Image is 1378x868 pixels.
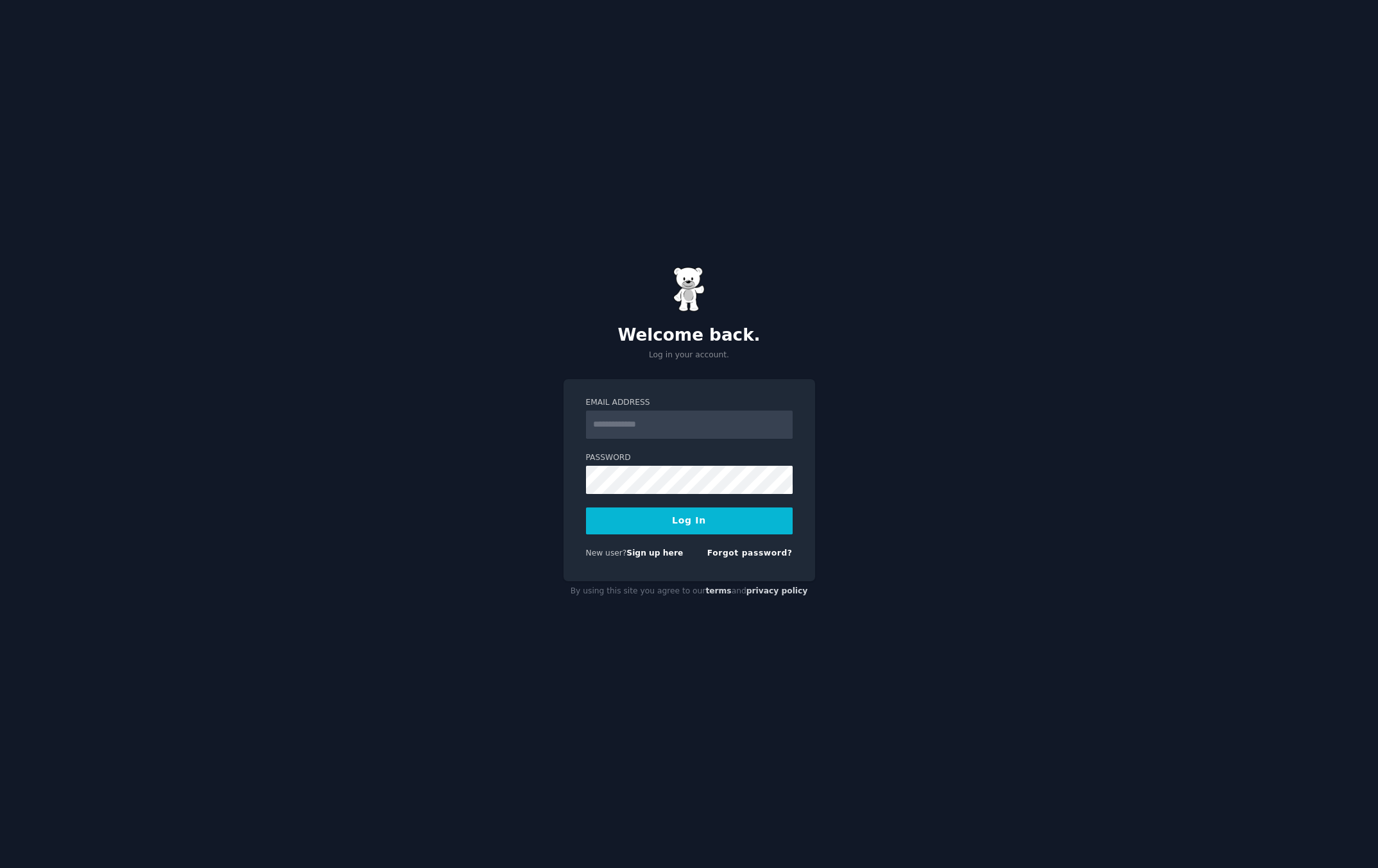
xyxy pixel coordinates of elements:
a: privacy policy [746,586,808,595]
p: Log in your account. [564,350,815,361]
img: Gummy Bear [673,267,705,312]
div: By using this site you agree to our and [564,581,815,602]
label: Password [586,452,793,464]
label: Email Address [586,397,793,409]
h2: Welcome back. [564,325,815,346]
a: Forgot password? [707,549,793,557]
button: Log In [586,507,793,534]
a: terms [705,586,731,595]
a: Sign up here [626,549,683,557]
span: New user? [586,549,627,557]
